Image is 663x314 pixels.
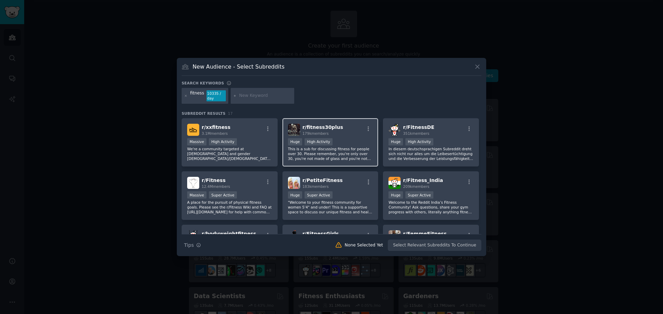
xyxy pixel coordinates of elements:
[288,230,300,242] img: FitnessGirls
[288,177,300,189] img: PetiteFitness
[403,231,446,236] span: r/ FemmeFitness
[388,200,473,214] p: Welcome to the Reddit India’s Fitness Community! Ask questions, share your gym progress with othe...
[193,63,285,70] h3: New Audience - Select Subreddits
[388,138,403,145] div: Huge
[403,184,429,189] span: 209k members
[206,90,226,101] div: 10335 / day
[345,242,383,249] div: None Selected Yet
[405,191,433,199] div: Super Active
[187,191,206,199] div: Massive
[184,242,194,249] span: Tips
[182,111,225,116] span: Subreddit Results
[403,178,443,183] span: r/ Fitness_India
[187,177,199,189] img: Fitness
[302,184,329,189] span: 183k members
[190,90,204,101] div: fitness
[187,138,206,145] div: Massive
[209,191,237,199] div: Super Active
[182,239,203,251] button: Tips
[239,93,292,99] input: New Keyword
[202,178,225,183] span: r/ Fitness
[202,131,228,135] span: 3.1M members
[187,200,272,214] p: A place for the pursuit of physical fitness goals. Please see the r/Fitness Wiki and FAQ at [URL]...
[202,184,230,189] span: 12.4M members
[405,138,433,145] div: High Activity
[187,124,199,136] img: xxfitness
[403,131,429,135] span: 351k members
[288,191,302,199] div: Huge
[288,138,302,145] div: Huge
[187,230,199,242] img: bodyweightfitness
[187,146,272,161] p: We're a community targeted at [DEMOGRAPHIC_DATA] and gender [DEMOGRAPHIC_DATA]/[DEMOGRAPHIC_DATA]...
[388,177,401,189] img: Fitness_India
[302,178,343,183] span: r/ PetiteFitness
[288,146,373,161] p: This is a sub for discussing fitness for people over 30. Please remember, you're only over 30, yo...
[305,191,333,199] div: Super Active
[302,124,343,130] span: r/ fitness30plus
[182,81,224,85] h3: Search keywords
[302,231,339,236] span: r/ FitnessGirls
[302,131,329,135] span: 179k members
[388,124,401,136] img: FitnessDE
[202,124,230,130] span: r/ xxfitness
[388,191,403,199] div: Huge
[388,230,401,242] img: FemmeFitness
[202,231,256,236] span: r/ bodyweightfitness
[288,124,300,136] img: fitness30plus
[228,111,233,115] span: 17
[305,138,333,145] div: High Activity
[388,146,473,161] p: In diesem deutschsprachigen Subreddit dreht sich nicht nur alles um die Leibesertüchtigung und di...
[288,200,373,214] p: "Welcome to your fitness community for women 5'4" and under! This is a supportive space to discus...
[403,124,434,130] span: r/ FitnessDE
[209,138,237,145] div: High Activity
